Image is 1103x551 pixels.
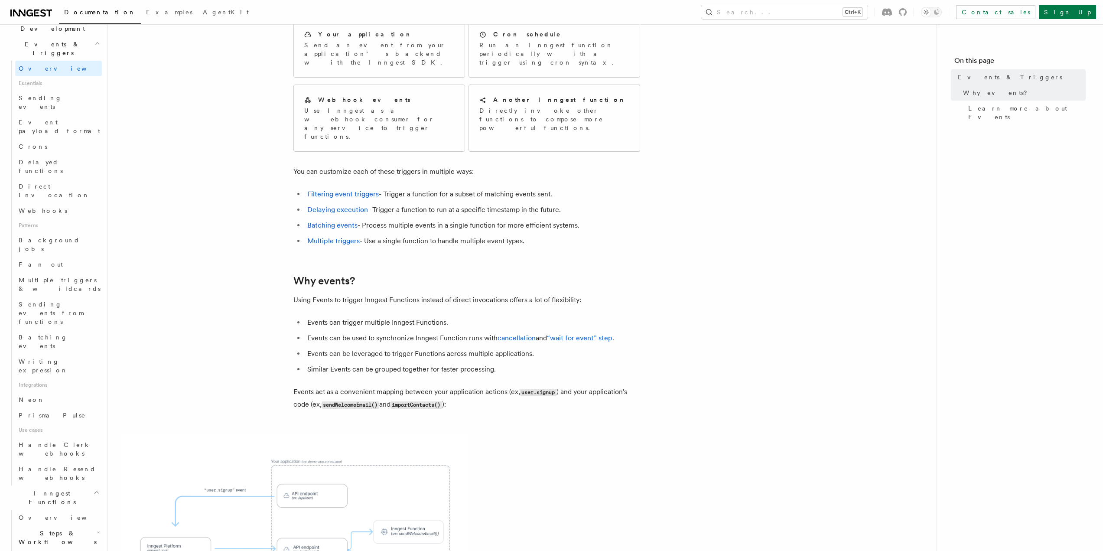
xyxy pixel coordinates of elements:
[7,489,94,506] span: Inngest Functions
[141,3,198,23] a: Examples
[146,9,192,16] span: Examples
[322,401,379,409] code: sendWelcomeEmail()
[15,461,102,486] a: Handle Resend webhooks
[15,272,102,297] a: Multiple triggers & wildcards
[15,392,102,408] a: Neon
[305,204,640,216] li: - Trigger a function to run at a specific timestamp in the future.
[19,159,63,174] span: Delayed functions
[520,389,556,396] code: user.signup
[965,101,1086,125] a: Learn more about Events
[469,85,640,152] a: Another Inngest functionDirectly invoke other functions to compose more powerful functions.
[304,41,454,67] p: Send an event from your application’s backend with the Inngest SDK.
[958,73,1062,82] span: Events & Triggers
[15,408,102,423] a: Prisma Pulse
[15,179,102,203] a: Direct invocation
[498,334,536,342] a: cancellation
[15,423,102,437] span: Use cases
[956,5,1035,19] a: Contact sales
[15,354,102,378] a: Writing expression
[390,401,442,409] code: importContacts()
[954,69,1086,85] a: Events & Triggers
[293,294,640,306] p: Using Events to trigger Inngest Functions instead of direct invocations offers a lot of flexibility:
[59,3,141,24] a: Documentation
[293,19,465,78] a: Your applicationSend an event from your application’s backend with the Inngest SDK.
[305,348,640,360] li: Events can be leveraged to trigger Functions across multiple applications.
[305,316,640,329] li: Events can trigger multiple Inngest Functions.
[547,334,612,342] a: “wait for event” step
[15,232,102,257] a: Background jobs
[963,88,1033,97] span: Why events?
[15,257,102,272] a: Fan out
[15,378,102,392] span: Integrations
[7,40,94,57] span: Events & Triggers
[19,143,47,150] span: Crons
[305,188,640,200] li: - Trigger a function for a subset of matching events sent.
[960,85,1086,101] a: Why events?
[7,16,94,33] span: Local Development
[19,261,63,268] span: Fan out
[293,275,355,287] a: Why events?
[293,386,640,411] p: Events act as a convenient mapping between your application actions (ex, ) and your application's...
[19,65,108,72] span: Overview
[293,85,465,152] a: Webhook eventsUse Inngest as a webhook consumer for any service to trigger functions.
[318,95,410,104] h2: Webhook events
[203,9,249,16] span: AgentKit
[19,514,108,521] span: Overview
[15,525,102,550] button: Steps & Workflows
[15,139,102,154] a: Crons
[305,235,640,247] li: - Use a single function to handle multiple event types.
[15,61,102,76] a: Overview
[304,106,454,141] p: Use Inngest as a webhook consumer for any service to trigger functions.
[1039,5,1096,19] a: Sign Up
[15,76,102,90] span: Essentials
[15,114,102,139] a: Event payload format
[19,119,100,134] span: Event payload format
[7,36,102,61] button: Events & Triggers
[19,301,83,325] span: Sending events from functions
[307,237,360,245] a: Multiple triggers
[15,218,102,232] span: Patterns
[19,277,101,292] span: Multiple triggers & wildcards
[305,332,640,344] li: Events can be used to synchronize Inngest Function runs with and .
[19,207,67,214] span: Webhooks
[479,41,629,67] p: Run an Inngest function periodically with a trigger using cron syntax.
[843,8,862,16] kbd: Ctrl+K
[305,363,640,375] li: Similar Events can be grouped together for faster processing.
[307,205,368,214] a: Delaying execution
[305,219,640,231] li: - Process multiple events in a single function for more efficient systems.
[307,221,358,229] a: Batching events
[493,30,561,39] h2: Cron schedule
[15,437,102,461] a: Handle Clerk webhooks
[307,190,379,198] a: Filtering event triggers
[7,12,102,36] button: Local Development
[493,95,626,104] h2: Another Inngest function
[19,466,96,481] span: Handle Resend webhooks
[15,510,102,525] a: Overview
[968,104,1086,121] span: Learn more about Events
[15,90,102,114] a: Sending events
[19,237,80,252] span: Background jobs
[701,5,868,19] button: Search...Ctrl+K
[19,441,91,457] span: Handle Clerk webhooks
[19,358,68,374] span: Writing expression
[954,55,1086,69] h4: On this page
[15,297,102,329] a: Sending events from functions
[19,334,68,349] span: Batching events
[19,95,62,110] span: Sending events
[7,61,102,486] div: Events & Triggers
[15,203,102,218] a: Webhooks
[469,19,640,78] a: Cron scheduleRun an Inngest function periodically with a trigger using cron syntax.
[15,329,102,354] a: Batching events
[64,9,136,16] span: Documentation
[921,7,942,17] button: Toggle dark mode
[19,396,45,403] span: Neon
[15,154,102,179] a: Delayed functions
[15,529,97,546] span: Steps & Workflows
[7,486,102,510] button: Inngest Functions
[293,166,640,178] p: You can customize each of these triggers in multiple ways:
[198,3,254,23] a: AgentKit
[318,30,412,39] h2: Your application
[479,106,629,132] p: Directly invoke other functions to compose more powerful functions.
[19,412,86,419] span: Prisma Pulse
[19,183,90,199] span: Direct invocation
